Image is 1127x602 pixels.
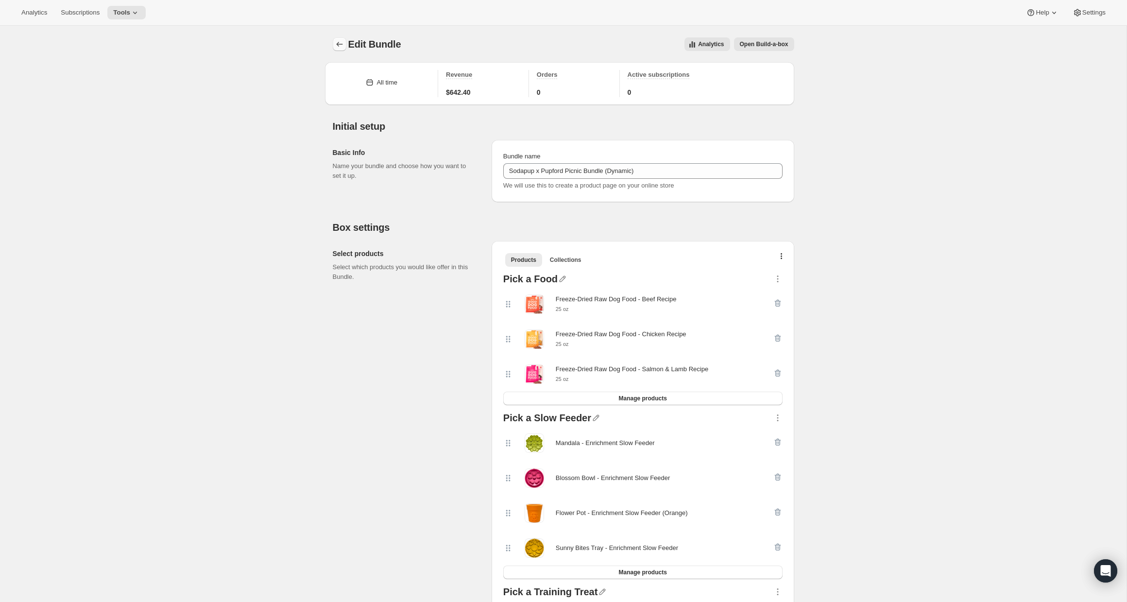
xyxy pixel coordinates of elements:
img: Blossom Bowl - Enrichment Slow Feeder [525,468,544,488]
span: Orders [537,71,558,78]
img: Freeze-Dried Raw Dog Food - Beef Recipe [525,294,544,314]
span: Active subscriptions [628,71,690,78]
span: We will use this to create a product page on your online store [503,182,674,189]
button: Settings [1067,6,1111,19]
img: Freeze-Dried Raw Dog Food - Salmon & Lamb Recipe [525,364,544,384]
input: ie. Smoothie box [503,163,783,179]
span: Open Build-a-box [740,40,788,48]
span: Bundle name [503,153,541,160]
small: 25 oz [556,376,569,382]
small: 25 oz [556,306,569,312]
span: Analytics [21,9,47,17]
span: Tools [113,9,130,17]
div: Freeze-Dried Raw Dog Food - Beef Recipe [556,294,677,304]
img: Sunny Bites Tray - Enrichment Slow Feeder [525,538,544,558]
small: 25 oz [556,341,569,347]
div: All time [376,78,397,87]
p: Select which products you would like offer in this Bundle. [333,262,476,282]
span: 0 [537,87,541,97]
button: Manage products [503,392,783,405]
div: Mandala - Enrichment Slow Feeder [556,438,655,448]
span: Revenue [446,71,472,78]
button: Analytics [16,6,53,19]
span: Manage products [618,568,666,576]
div: Blossom Bowl - Enrichment Slow Feeder [556,473,670,483]
div: Pick a Food [503,274,558,287]
span: Edit Bundle [348,39,401,50]
button: Subscriptions [55,6,105,19]
span: $642.40 [446,87,471,97]
span: Manage products [618,395,666,402]
button: View all analytics related to this specific bundles, within certain timeframes [684,37,730,51]
div: Open Intercom Messenger [1094,559,1117,583]
img: Freeze-Dried Raw Dog Food - Chicken Recipe [525,329,544,349]
div: Sunny Bites Tray - Enrichment Slow Feeder [556,543,678,553]
h2: Basic Info [333,148,476,157]
span: 0 [628,87,632,97]
div: Pick a Training Treat [503,587,598,600]
span: Analytics [698,40,724,48]
button: Manage products [503,566,783,579]
div: Freeze-Dried Raw Dog Food - Chicken Recipe [556,329,686,339]
button: Tools [107,6,146,19]
img: Flower Pot - Enrichment Slow Feeder (Orange) [526,503,543,523]
span: Help [1036,9,1049,17]
div: Freeze-Dried Raw Dog Food - Salmon & Lamb Recipe [556,364,708,374]
div: Pick a Slow Feeder [503,413,591,426]
h2: Select products [333,249,476,258]
h2: Box settings [333,222,794,233]
span: Subscriptions [61,9,100,17]
span: Settings [1082,9,1106,17]
div: Flower Pot - Enrichment Slow Feeder (Orange) [556,508,688,518]
img: Mandala - Enrichment Slow Feeder [525,433,544,453]
span: Products [511,256,536,264]
button: View links to open the build-a-box on the online store [734,37,794,51]
button: Help [1020,6,1064,19]
button: Bundles [333,37,346,51]
span: Collections [550,256,581,264]
p: Name your bundle and choose how you want to set it up. [333,161,476,181]
h2: Initial setup [333,120,794,132]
